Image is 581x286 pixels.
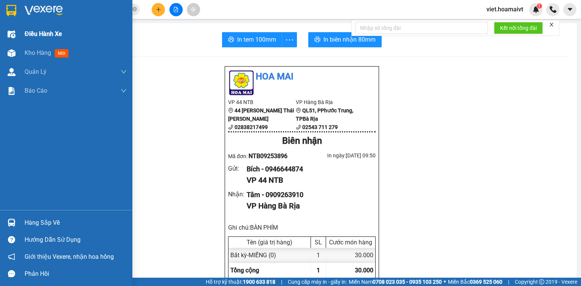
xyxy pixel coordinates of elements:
span: Gửi: [6,7,18,15]
sup: 1 [537,3,542,9]
div: In ngày: [DATE] 09:50 [302,151,376,160]
span: close-circle [132,6,137,13]
div: 0909263910 [65,34,118,44]
img: logo-vxr [6,5,16,16]
b: QL51, PPhước Trung, TPBà Rịa [296,107,353,122]
span: environment [296,108,301,113]
img: icon-new-feature [533,6,539,13]
span: Kho hàng [25,49,51,56]
div: Bích [6,16,59,25]
div: 30.000 [326,248,375,263]
button: plus [152,3,165,16]
button: Kết nối tổng đài [494,22,543,34]
li: Hoa Mai [228,70,376,84]
span: In biên nhận 80mm [323,35,376,44]
b: 02838217499 [235,124,268,130]
strong: 0708 023 035 - 0935 103 250 [373,279,442,285]
span: down [121,69,127,75]
div: Phản hồi [25,268,127,280]
span: viet.hoamaivt [480,5,529,14]
button: file-add [169,3,183,16]
span: printer [314,36,320,44]
img: logo.jpg [228,70,255,96]
span: In tem 100mm [237,35,276,44]
span: phone [228,124,233,130]
div: Hàng sắp về [25,217,127,228]
span: more [282,35,297,45]
span: Nhận: [65,7,83,15]
button: caret-down [563,3,576,16]
span: question-circle [8,236,15,243]
img: warehouse-icon [8,30,16,38]
div: Biên nhận [228,134,376,148]
img: phone-icon [550,6,556,13]
div: Tên (giá trị hàng) [230,239,309,246]
img: warehouse-icon [8,49,16,57]
span: file-add [173,7,179,12]
button: more [282,32,297,47]
img: warehouse-icon [8,219,16,227]
button: printerIn biên nhận 80mm [308,32,382,47]
span: 1 [317,267,320,274]
span: caret-down [567,6,573,13]
div: Hướng dẫn sử dụng [25,234,127,246]
div: 0946644874 [6,25,59,35]
div: Cước món hàng [328,239,373,246]
span: copyright [539,279,544,284]
input: Nhập số tổng đài [356,22,488,34]
span: NTB09253896 [249,152,287,160]
img: warehouse-icon [8,68,16,76]
span: Quản Lý [25,67,47,76]
span: close [549,22,554,27]
div: 30.000 [6,49,61,58]
div: Tâm [65,25,118,34]
span: down [121,88,127,94]
span: R : [6,50,13,58]
span: message [8,270,15,277]
span: plus [156,7,161,12]
span: Điều hành xe [25,29,62,39]
span: Hỗ trợ kỹ thuật: [206,278,275,286]
span: aim [191,7,196,12]
div: Hàng Bà Rịa [65,6,118,25]
div: Tâm - 0909263910 [247,190,370,200]
span: Giới thiệu Vexere, nhận hoa hồng [25,252,114,261]
div: VP Hàng Bà Rịa [247,200,370,212]
span: phone [296,124,301,130]
button: aim [187,3,200,16]
span: Cung cấp máy in - giấy in: [288,278,347,286]
span: Kết nối tổng đài [500,24,537,32]
li: VP 44 NTB [228,98,296,106]
span: Miền Nam [349,278,442,286]
button: printerIn tem 100mm [222,32,282,47]
div: Mã đơn: [228,151,302,161]
b: 44 [PERSON_NAME] Thái [PERSON_NAME] [228,107,294,122]
span: ⚪️ [444,280,446,283]
span: | [508,278,509,286]
span: Miền Bắc [448,278,502,286]
div: Nhận : [228,190,247,199]
div: VP 44 NTB [247,174,370,186]
span: printer [228,36,234,44]
span: environment [228,108,233,113]
span: notification [8,253,15,260]
div: Bích - 0946644874 [247,164,370,174]
div: SL [313,239,324,246]
span: close-circle [132,7,137,11]
b: 02543 711 279 [302,124,338,130]
span: Báo cáo [25,86,47,95]
span: 1 [538,3,541,9]
div: Ghi chú: BÀN PHÍM [228,223,376,232]
span: 30.000 [355,267,373,274]
span: mới [55,49,68,58]
span: Bất kỳ - MIẾNG (0) [230,252,276,259]
div: Gửi : [228,164,247,173]
span: Tổng cộng [230,267,259,274]
li: VP Hàng Bà Rịa [296,98,364,106]
span: | [281,278,282,286]
strong: 1900 633 818 [243,279,275,285]
div: 1 [311,248,326,263]
div: 44 NTB [6,6,59,16]
strong: 0369 525 060 [470,279,502,285]
img: solution-icon [8,87,16,95]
